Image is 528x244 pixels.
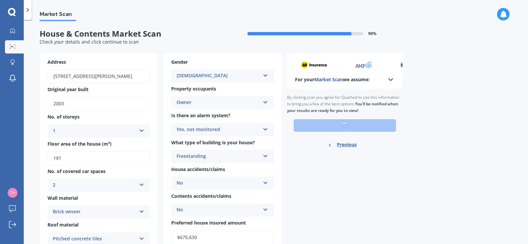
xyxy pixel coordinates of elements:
span: Floor area of the house (m²) [48,141,112,147]
b: You’ll be notified when your results are ready for you to view! [287,101,398,113]
span: Contents accidents/claims [171,193,231,199]
b: For your we assume: [295,76,370,83]
span: Gender [171,59,188,65]
span: House accidents/claims [171,166,225,172]
div: By clicking scan you agree for Quashed to use this information to bring you a few of the best opt... [287,89,403,119]
span: Market Scan [40,11,76,20]
div: [DEMOGRAPHIC_DATA] [177,72,260,80]
div: Yes, not monitored [177,126,260,134]
span: Is there an alarm system? [171,113,230,119]
input: Enter floor area [48,151,150,165]
span: Property occupants [171,86,216,92]
img: 8a173756f3c7815dd72b8186999968d9 [8,188,17,198]
span: Market Scan [314,76,343,83]
span: Wall material [48,195,78,201]
span: Original year built [48,86,88,92]
span: What type of building is your house? [171,139,255,146]
div: No [177,206,260,214]
div: No [177,179,260,187]
div: Pitched concrete tiles [53,235,136,243]
span: No. of storeys [48,114,80,120]
img: amp_sm.png [354,61,373,69]
span: No. of covered car spaces [48,168,106,174]
div: Owner [177,99,260,107]
span: Preferred house insured amount [171,220,246,226]
img: aa_sm.webp [301,61,327,69]
div: 2 [53,181,136,189]
div: Brick veneer [53,208,136,216]
span: Roof material [48,222,79,228]
div: 1 [53,127,136,135]
span: Previous [337,140,357,150]
span: Address [48,59,66,65]
img: initio_sm.webp [400,61,418,69]
span: 90 % [368,31,377,36]
div: Freestanding [177,153,260,160]
span: Check your details and click continue to scan [40,39,139,45]
span: House & Contents Market Scan [40,29,221,39]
